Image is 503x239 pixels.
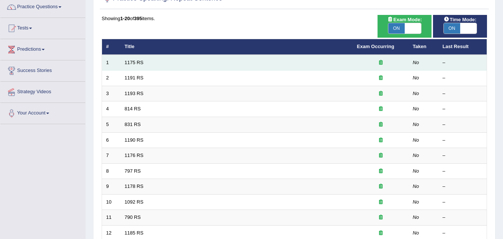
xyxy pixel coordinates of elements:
[357,137,405,144] div: Exam occurring question
[409,39,439,55] th: Taken
[413,75,419,81] em: No
[357,214,405,221] div: Exam occurring question
[134,16,142,21] b: 395
[357,59,405,66] div: Exam occurring question
[357,230,405,237] div: Exam occurring question
[413,183,419,189] em: No
[125,214,141,220] a: 790 RS
[413,214,419,220] em: No
[102,86,121,101] td: 3
[0,103,85,122] a: Your Account
[102,148,121,164] td: 7
[443,214,483,221] div: –
[102,70,121,86] td: 2
[357,199,405,206] div: Exam occurring question
[0,18,85,37] a: Tests
[125,137,144,143] a: 1190 RS
[357,183,405,190] div: Exam occurring question
[413,106,419,111] em: No
[0,39,85,58] a: Predictions
[125,199,144,205] a: 1092 RS
[102,163,121,179] td: 8
[443,168,483,175] div: –
[0,82,85,100] a: Strategy Videos
[443,121,483,128] div: –
[413,137,419,143] em: No
[102,55,121,70] td: 1
[413,152,419,158] em: No
[439,39,487,55] th: Last Result
[443,183,483,190] div: –
[388,23,405,34] span: ON
[443,199,483,206] div: –
[413,168,419,174] em: No
[413,60,419,65] em: No
[413,199,419,205] em: No
[443,230,483,237] div: –
[357,90,405,97] div: Exam occurring question
[357,121,405,128] div: Exam occurring question
[357,106,405,113] div: Exam occurring question
[102,101,121,117] td: 4
[125,152,144,158] a: 1176 RS
[378,15,432,38] div: Show exams occurring in exams
[102,15,487,22] div: Showing of items.
[443,152,483,159] div: –
[125,91,144,96] a: 1193 RS
[413,91,419,96] em: No
[125,230,144,236] a: 1185 RS
[102,194,121,210] td: 10
[357,44,394,49] a: Exam Occurring
[443,106,483,113] div: –
[102,179,121,195] td: 9
[102,39,121,55] th: #
[120,16,130,21] b: 1-20
[384,16,424,23] span: Exam Mode:
[441,16,480,23] span: Time Mode:
[413,122,419,127] em: No
[102,210,121,226] td: 11
[357,152,405,159] div: Exam occurring question
[102,132,121,148] td: 6
[0,60,85,79] a: Success Stories
[443,75,483,82] div: –
[443,90,483,97] div: –
[444,23,460,34] span: ON
[357,168,405,175] div: Exam occurring question
[125,122,141,127] a: 831 RS
[357,75,405,82] div: Exam occurring question
[443,137,483,144] div: –
[125,60,144,65] a: 1175 RS
[125,168,141,174] a: 797 RS
[413,230,419,236] em: No
[102,117,121,133] td: 5
[125,106,141,111] a: 814 RS
[125,75,144,81] a: 1191 RS
[121,39,353,55] th: Title
[125,183,144,189] a: 1178 RS
[443,59,483,66] div: –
